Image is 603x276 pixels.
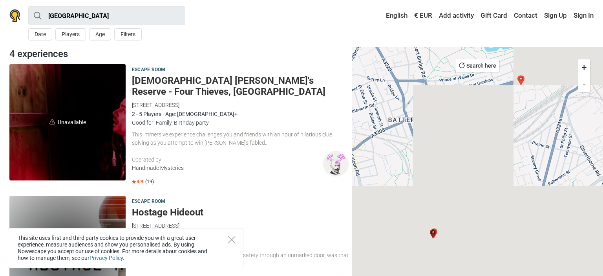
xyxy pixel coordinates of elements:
[90,255,123,261] a: Privacy Policy
[378,9,409,23] a: English
[8,228,243,268] div: This site uses first and third party cookies to provide you with a great user experience, measure...
[512,9,539,23] a: Contact
[228,236,235,243] button: Close
[132,75,349,98] h5: [DEMOGRAPHIC_DATA] [PERSON_NAME]'s Reserve - Four Thieves, [GEOGRAPHIC_DATA]
[323,151,349,177] img: Handmade Mysteries
[542,9,569,23] a: Sign Up
[513,72,529,88] div: Pie and Mash Shop
[132,207,349,218] h5: Hostage Hideout
[132,197,165,206] span: Escape room
[9,9,20,22] img: Nowescape logo
[456,59,499,72] button: Search here
[132,131,349,147] div: This immersive experience challenges you and friends with an hour of hilarious clue solving as yo...
[132,164,323,172] div: Handmade Mysteries
[425,226,441,242] div: Lady Chastity's Reserve - Four Thieves, Clapham
[578,76,590,92] button: -
[479,9,509,23] a: Gift Card
[132,110,349,118] div: 2 - 5 Players · Age: [DEMOGRAPHIC_DATA]+
[132,118,349,127] div: Good for: Family, Birthday party
[513,72,528,88] div: Hostage Hideout
[132,180,136,184] img: Star
[6,47,352,61] div: 4 experiences
[28,6,185,25] input: try “London”
[9,64,126,180] a: unavailableUnavailable Lady Chastity's Reserve - Four Thieves, Clapham
[28,28,52,40] button: Date
[380,13,386,18] img: English
[9,64,126,180] span: Unavailable
[437,9,476,23] a: Add activity
[49,119,55,125] img: unavailable
[412,9,434,23] a: € EUR
[132,66,165,74] span: Escape room
[578,59,590,76] button: +
[132,178,143,185] span: 4.9
[145,178,154,185] span: (19)
[132,156,323,164] div: Operated by
[132,221,349,230] div: [STREET_ADDRESS]
[426,225,442,241] div: Escape the Lost Pyramid... Set in the world of Assassin's Creed Origins!
[572,9,594,23] a: Sign In
[114,28,142,40] button: Filters
[132,101,349,109] div: [STREET_ADDRESS]
[89,28,111,40] button: Age
[55,28,86,40] button: Players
